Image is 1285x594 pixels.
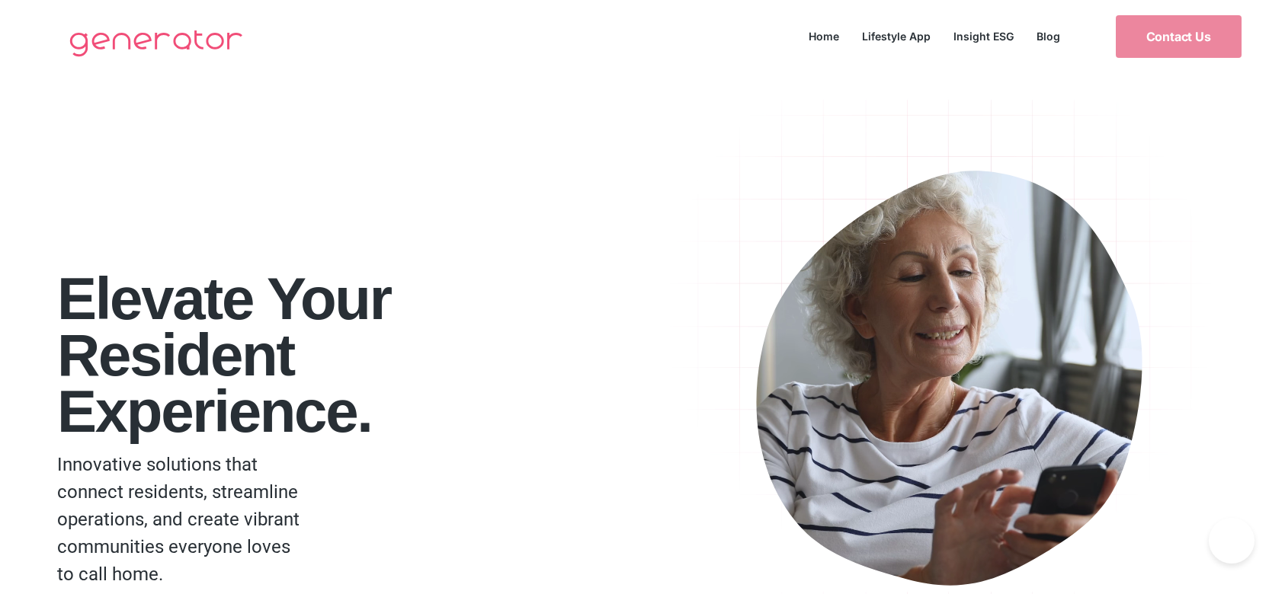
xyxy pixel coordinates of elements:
nav: Menu [797,26,1072,46]
h1: Elevate your Resident Experience. [57,270,655,439]
a: Home [797,26,851,46]
a: Contact Us [1116,15,1242,58]
p: Innovative solutions that connect residents, streamline operations, and create vibrant communitie... [57,451,306,588]
span: Contact Us [1146,30,1211,43]
a: Insight ESG [942,26,1025,46]
iframe: Toggle Customer Support [1209,518,1255,564]
a: Blog [1025,26,1072,46]
a: Lifestyle App [851,26,942,46]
